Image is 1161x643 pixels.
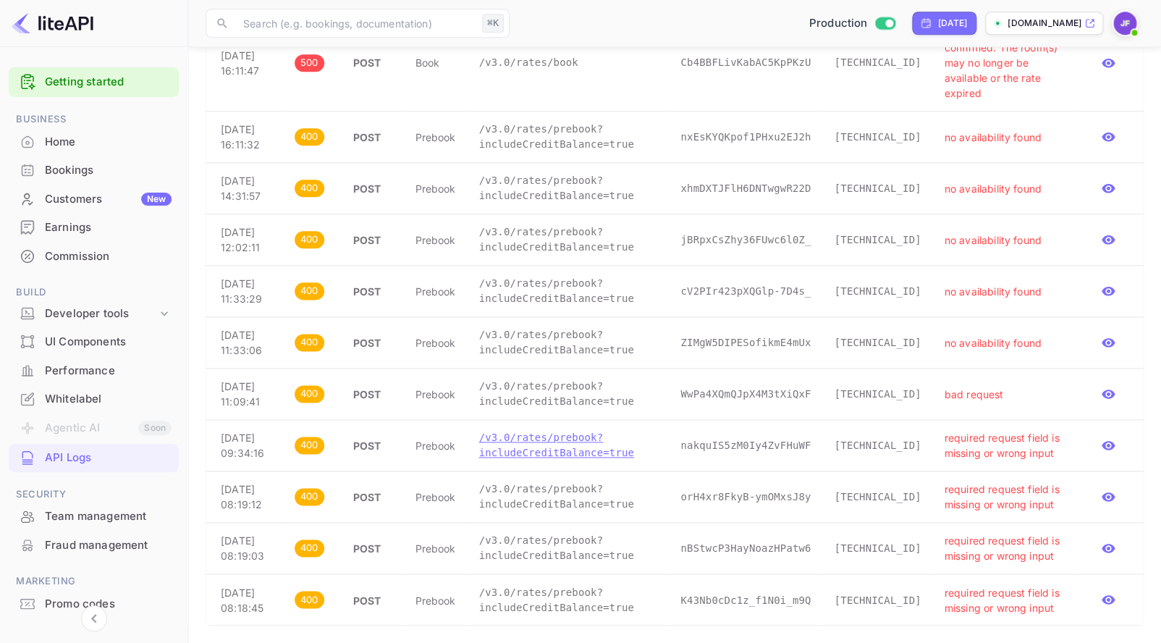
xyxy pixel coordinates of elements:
p: K43Nb0cDc1z_f1N0i_m9Q [680,592,811,608]
p: [DATE] 16:11:47 [221,48,271,78]
p: [TECHNICAL_ID] [834,592,921,608]
div: [DATE] [937,17,967,30]
p: POST [353,335,392,350]
a: Earnings [9,214,179,240]
p: prebook [415,592,455,608]
p: no availability found [944,335,1065,350]
p: required request field is missing or wrong input [944,584,1065,615]
p: [TECHNICAL_ID] [834,541,921,556]
div: API Logs [45,450,172,466]
span: 400 [295,387,324,401]
p: POST [353,387,392,402]
div: Team management [45,508,172,525]
p: orH4xr8FkyB-ymOMxsJ8y [680,489,811,505]
p: [TECHNICAL_ID] [834,232,921,248]
p: [DATE] 08:19:03 [221,533,271,563]
div: Commission [9,243,179,271]
div: Promo codes [45,596,172,613]
a: CustomersNew [9,185,179,212]
div: Promo codes [9,590,179,618]
p: [DATE] 14:31:57 [221,173,271,203]
div: Fraud management [9,531,179,560]
p: nakquIS5zM0Iy4ZvFHuWF [680,438,811,453]
p: prebook [415,489,455,505]
div: Click to change the date range period [912,12,976,35]
span: 400 [295,335,324,350]
p: POST [353,181,392,196]
div: Customers [45,191,172,208]
div: Bookings [45,162,172,179]
p: /v3.0/rates/prebook?includeCreditBalance=true [478,584,657,615]
span: 400 [295,284,324,298]
div: Bookings [9,156,179,185]
span: 400 [295,489,324,504]
div: Whitelabel [9,385,179,413]
a: Home [9,128,179,155]
p: no availability found [944,232,1065,248]
p: prebook [415,284,455,299]
p: [TECHNICAL_ID] [834,438,921,453]
p: [DATE] 09:34:16 [221,430,271,461]
p: /v3.0/rates/prebook?includeCreditBalance=true [478,379,657,409]
p: WwPa4XQmQJpX4M3tXiQxF [680,387,811,402]
div: Developer tools [9,301,179,327]
div: Home [45,134,172,151]
div: Performance [9,357,179,385]
img: Jenny Frimer [1113,12,1136,35]
p: bad request [944,387,1065,402]
p: prebook [415,438,455,453]
p: /v3.0/rates/prebook?includeCreditBalance=true [478,482,657,512]
p: nBStwcP3HayNoazHPatw6 [680,541,811,556]
p: POST [353,284,392,299]
p: /v3.0/rates/prebook?includeCreditBalance=true [478,122,657,152]
button: Collapse navigation [81,605,107,631]
img: LiteAPI logo [12,12,93,35]
p: [TECHNICAL_ID] [834,335,921,350]
p: required request field is missing or wrong input [944,482,1065,512]
p: [TECHNICAL_ID] [834,387,921,402]
p: prebook [415,232,455,248]
p: xhmDXTJFlH6DNTwgwR22D [680,181,811,196]
p: prebook [415,181,455,196]
span: 400 [295,592,324,607]
div: Switch to Sandbox mode [803,15,901,32]
p: ZIMgW5DIPESofikmE4mUx [680,335,811,350]
p: no availability found [944,284,1065,299]
span: Business [9,112,179,127]
p: no availability found [944,130,1065,145]
p: [DATE] 16:11:32 [221,122,271,152]
p: [DATE] 11:09:41 [221,379,271,409]
div: Home [9,128,179,156]
span: Marketing [9,573,179,589]
p: /v3.0/rates/prebook?includeCreditBalance=true [478,276,657,306]
p: [DATE] 08:18:45 [221,584,271,615]
div: Fraud management [45,537,172,554]
p: booking is not confirmed. The room(s) may no longer be available or the rate expired [944,25,1065,101]
div: API Logs [9,444,179,472]
span: 400 [295,181,324,196]
p: POST [353,55,392,70]
div: Performance [45,363,172,379]
a: UI Components [9,328,179,355]
span: Build [9,285,179,301]
div: Team management [9,503,179,531]
span: 500 [295,56,324,70]
div: New [141,193,172,206]
p: cV2PIr423pXQGlp-7D4s_ [680,284,811,299]
p: required request field is missing or wrong input [944,430,1065,461]
a: Whitelabel [9,385,179,412]
div: Earnings [45,219,172,236]
p: /v3.0/rates/prebook?includeCreditBalance=true [478,533,657,563]
p: [DATE] 11:33:29 [221,276,271,306]
p: jBRpxCsZhy36FUwc6l0Z_ [680,232,811,248]
p: prebook [415,335,455,350]
span: 400 [295,130,324,144]
a: API Logs [9,444,179,471]
div: CustomersNew [9,185,179,214]
p: no availability found [944,181,1065,196]
a: Performance [9,357,179,384]
p: [TECHNICAL_ID] [834,489,921,505]
p: [TECHNICAL_ID] [834,130,921,145]
span: 400 [295,232,324,247]
p: prebook [415,130,455,145]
